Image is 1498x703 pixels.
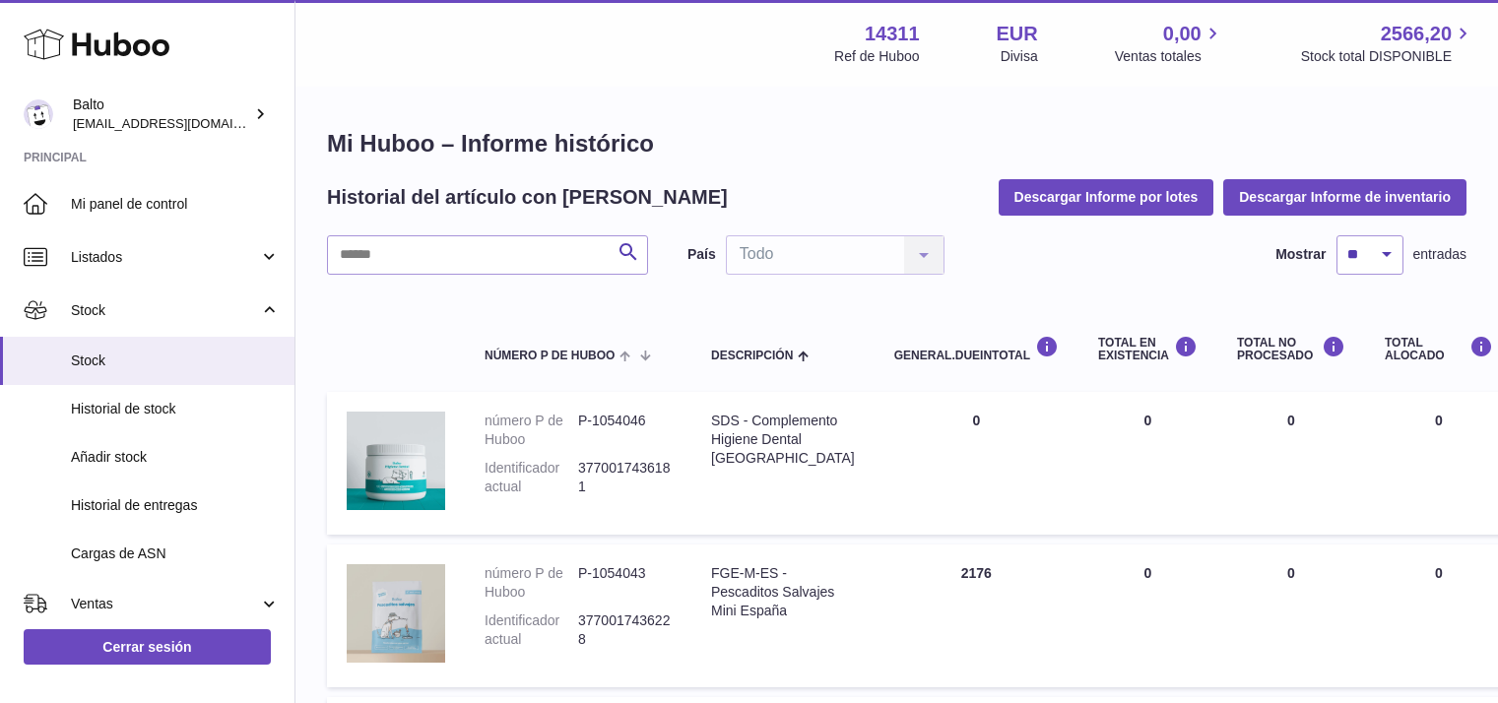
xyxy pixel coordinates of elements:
h1: Mi Huboo – Informe histórico [327,128,1466,160]
span: Listados [71,248,259,267]
dt: Identificador actual [485,459,578,496]
span: Mi panel de control [71,195,280,214]
span: Ventas totales [1115,47,1224,66]
td: 0 [1217,392,1365,535]
dt: número P de Huboo [485,564,578,602]
div: Total ALOCADO [1385,336,1493,362]
a: Cerrar sesión [24,629,271,665]
dt: número P de Huboo [485,412,578,449]
span: número P de Huboo [485,350,615,362]
img: product image [347,564,445,663]
td: 0 [1078,544,1217,687]
span: Stock [71,351,280,370]
div: Balto [73,96,250,133]
label: País [687,245,716,264]
span: [EMAIL_ADDRESS][DOMAIN_NAME] [73,115,290,131]
a: 2566,20 Stock total DISPONIBLE [1301,21,1474,66]
div: FGE-M-ES - Pescaditos Salvajes Mini España [711,564,855,620]
div: Ref de Huboo [834,47,919,66]
label: Mostrar [1275,245,1326,264]
span: Stock [71,301,259,320]
div: general.dueInTotal [894,336,1059,362]
div: Total NO PROCESADO [1237,336,1345,362]
h2: Historial del artículo con [PERSON_NAME] [327,184,728,211]
dd: 3770017436181 [578,459,672,496]
dd: 3770017436228 [578,611,672,649]
button: Descargar Informe por lotes [999,179,1214,215]
span: 0,00 [1163,21,1202,47]
span: Añadir stock [71,448,280,467]
img: ops@balto.fr [24,99,53,129]
span: Cargas de ASN [71,544,280,563]
td: 0 [1217,544,1365,687]
button: Descargar Informe de inventario [1223,179,1466,215]
dt: Identificador actual [485,611,578,649]
span: Ventas [71,595,259,613]
td: 0 [875,392,1078,535]
div: Divisa [1001,47,1038,66]
span: 2566,20 [1381,21,1452,47]
span: Historial de stock [71,400,280,418]
span: Descripción [711,350,793,362]
a: 0,00 Ventas totales [1115,21,1224,66]
div: Total en EXISTENCIA [1098,336,1198,362]
span: Historial de entregas [71,496,280,515]
td: 2176 [875,544,1078,687]
span: Stock total DISPONIBLE [1301,47,1474,66]
td: 0 [1078,392,1217,535]
strong: EUR [997,21,1038,47]
img: product image [347,412,445,510]
dd: P-1054046 [578,412,672,449]
div: SDS - Complemento Higiene Dental [GEOGRAPHIC_DATA] [711,412,855,468]
span: entradas [1413,245,1466,264]
strong: 14311 [865,21,920,47]
dd: P-1054043 [578,564,672,602]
